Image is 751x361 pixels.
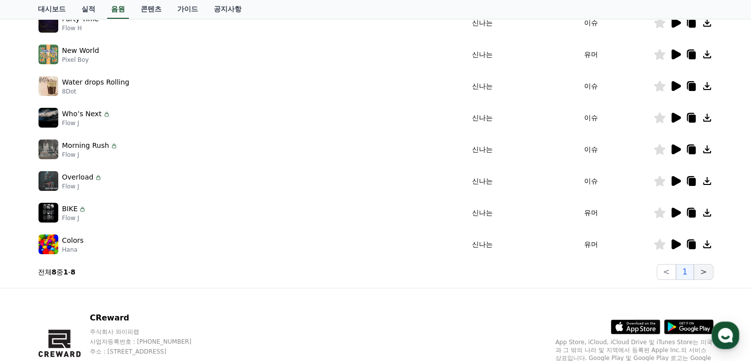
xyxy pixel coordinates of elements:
[529,228,653,260] td: 유머
[529,165,653,197] td: 이슈
[71,268,76,276] strong: 8
[529,7,653,39] td: 이슈
[39,45,58,64] img: music
[62,235,84,246] p: Colors
[694,264,713,280] button: >
[31,294,37,302] span: 홈
[90,338,210,346] p: 사업자등록번호 : [PHONE_NUMBER]
[435,197,529,228] td: 신나는
[529,134,653,165] td: 이슈
[90,328,210,336] p: 주식회사 와이피랩
[435,7,529,39] td: 신나는
[62,77,129,88] p: Water drops Rolling
[39,139,58,159] img: music
[435,39,529,70] td: 신나는
[65,279,127,304] a: 대화
[62,151,118,159] p: Flow J
[62,246,84,254] p: Hana
[153,294,164,302] span: 설정
[90,312,210,324] p: CReward
[529,39,653,70] td: 유머
[62,214,87,222] p: Flow J
[63,268,68,276] strong: 1
[676,264,694,280] button: 1
[62,172,94,182] p: Overload
[435,134,529,165] td: 신나는
[39,234,58,254] img: music
[62,204,78,214] p: BIKE
[435,102,529,134] td: 신나는
[39,76,58,96] img: music
[529,102,653,134] td: 이슈
[39,13,58,33] img: music
[52,268,57,276] strong: 8
[435,165,529,197] td: 신나는
[38,267,76,277] p: 전체 중 -
[62,45,99,56] p: New World
[127,279,190,304] a: 설정
[3,279,65,304] a: 홈
[62,182,103,190] p: Flow J
[62,119,111,127] p: Flow J
[90,348,210,356] p: 주소 : [STREET_ADDRESS]
[62,109,102,119] p: Who’s Next
[62,88,129,95] p: 8Dot
[529,197,653,228] td: 유머
[90,294,102,302] span: 대화
[39,203,58,223] img: music
[62,56,99,64] p: Pixel Boy
[435,228,529,260] td: 신나는
[62,140,109,151] p: Morning Rush
[39,108,58,128] img: music
[657,264,676,280] button: <
[435,70,529,102] td: 신나는
[62,24,99,32] p: Flow H
[39,171,58,191] img: music
[529,70,653,102] td: 이슈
